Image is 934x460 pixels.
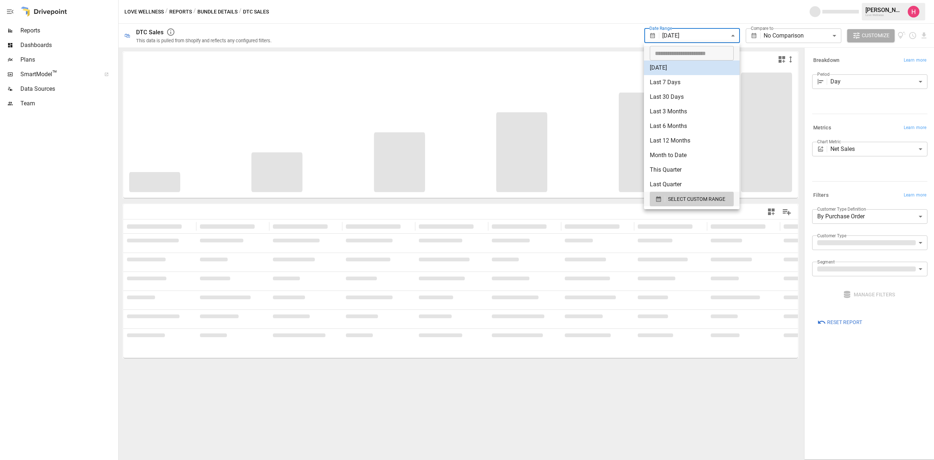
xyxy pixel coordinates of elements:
[644,119,740,133] li: Last 6 Months
[644,133,740,148] li: Last 12 Months
[644,148,740,163] li: Month to Date
[644,90,740,104] li: Last 30 Days
[644,163,740,177] li: This Quarter
[644,177,740,192] li: Last Quarter
[644,104,740,119] li: Last 3 Months
[644,75,740,90] li: Last 7 Days
[644,61,740,75] li: [DATE]
[650,192,734,206] button: SELECT CUSTOM RANGE
[668,195,725,204] span: SELECT CUSTOM RANGE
